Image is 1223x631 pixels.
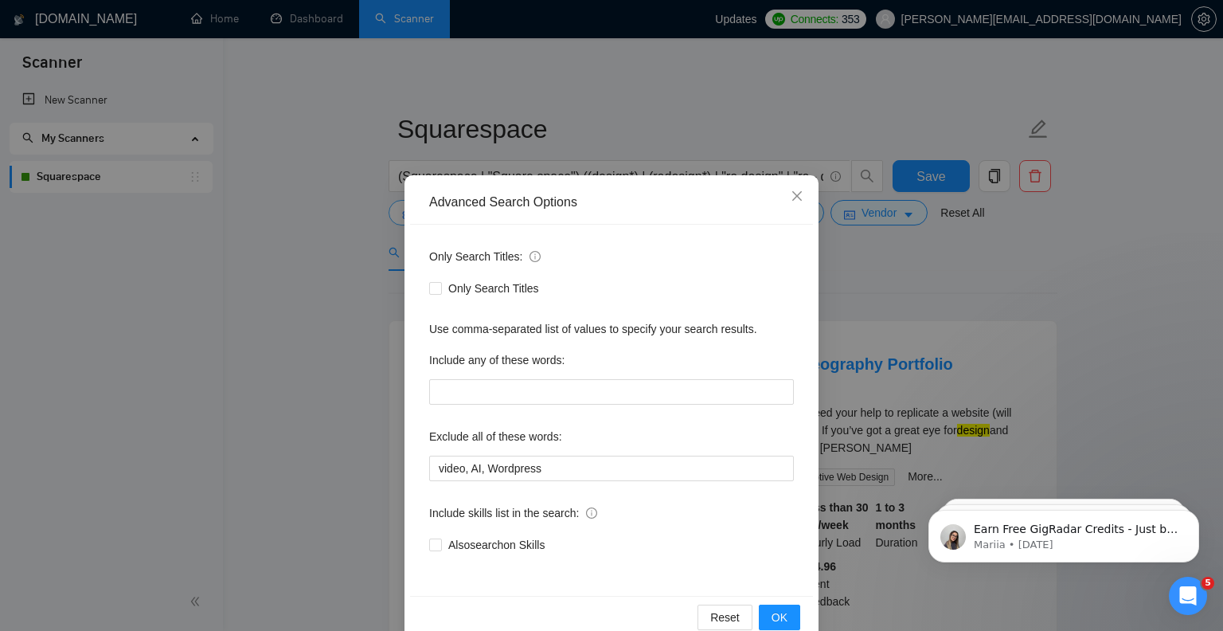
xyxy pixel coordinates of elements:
[442,280,545,297] span: Only Search Titles
[1169,577,1207,615] iframe: Intercom live chat
[442,536,551,554] span: Also search on Skills
[905,476,1223,588] iframe: Intercom notifications message
[429,320,794,338] div: Use comma-separated list of values to specify your search results.
[429,248,541,265] span: Only Search Titles:
[759,605,800,630] button: OK
[697,605,752,630] button: Reset
[429,347,565,373] label: Include any of these words:
[772,609,787,626] span: OK
[1202,577,1214,590] span: 5
[586,508,597,519] span: info-circle
[429,504,597,522] span: Include skills list in the search:
[776,175,819,218] button: Close
[429,194,794,211] div: Advanced Search Options
[791,190,803,202] span: close
[710,609,740,626] span: Reset
[529,251,541,262] span: info-circle
[429,424,562,449] label: Exclude all of these words:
